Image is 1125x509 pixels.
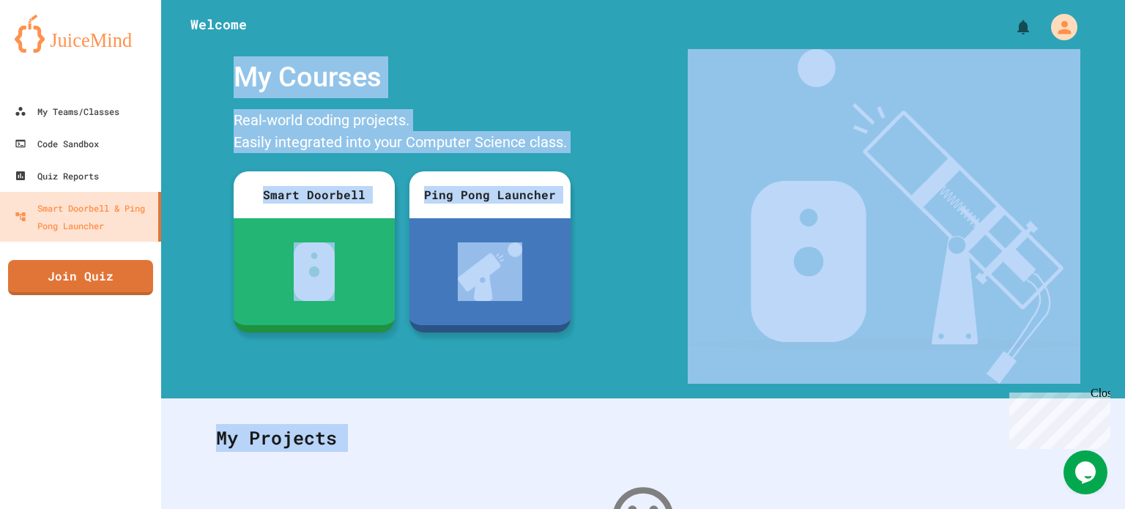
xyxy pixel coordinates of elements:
[1003,387,1110,449] iframe: chat widget
[6,6,101,93] div: Chat with us now!Close
[201,409,1085,467] div: My Projects
[1063,450,1110,494] iframe: chat widget
[8,260,153,295] a: Join Quiz
[15,167,99,185] div: Quiz Reports
[15,199,152,234] div: Smart Doorbell & Ping Pong Launcher
[294,242,335,301] img: sdb-white.svg
[226,49,578,105] div: My Courses
[15,103,119,120] div: My Teams/Classes
[987,15,1036,40] div: My Notifications
[1036,10,1081,44] div: My Account
[15,135,99,152] div: Code Sandbox
[234,171,395,218] div: Smart Doorbell
[409,171,571,218] div: Ping Pong Launcher
[458,242,523,301] img: ppl-with-ball.png
[226,105,578,160] div: Real-world coding projects. Easily integrated into your Computer Science class.
[15,15,146,53] img: logo-orange.svg
[688,49,1080,384] img: banner-image-my-projects.png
